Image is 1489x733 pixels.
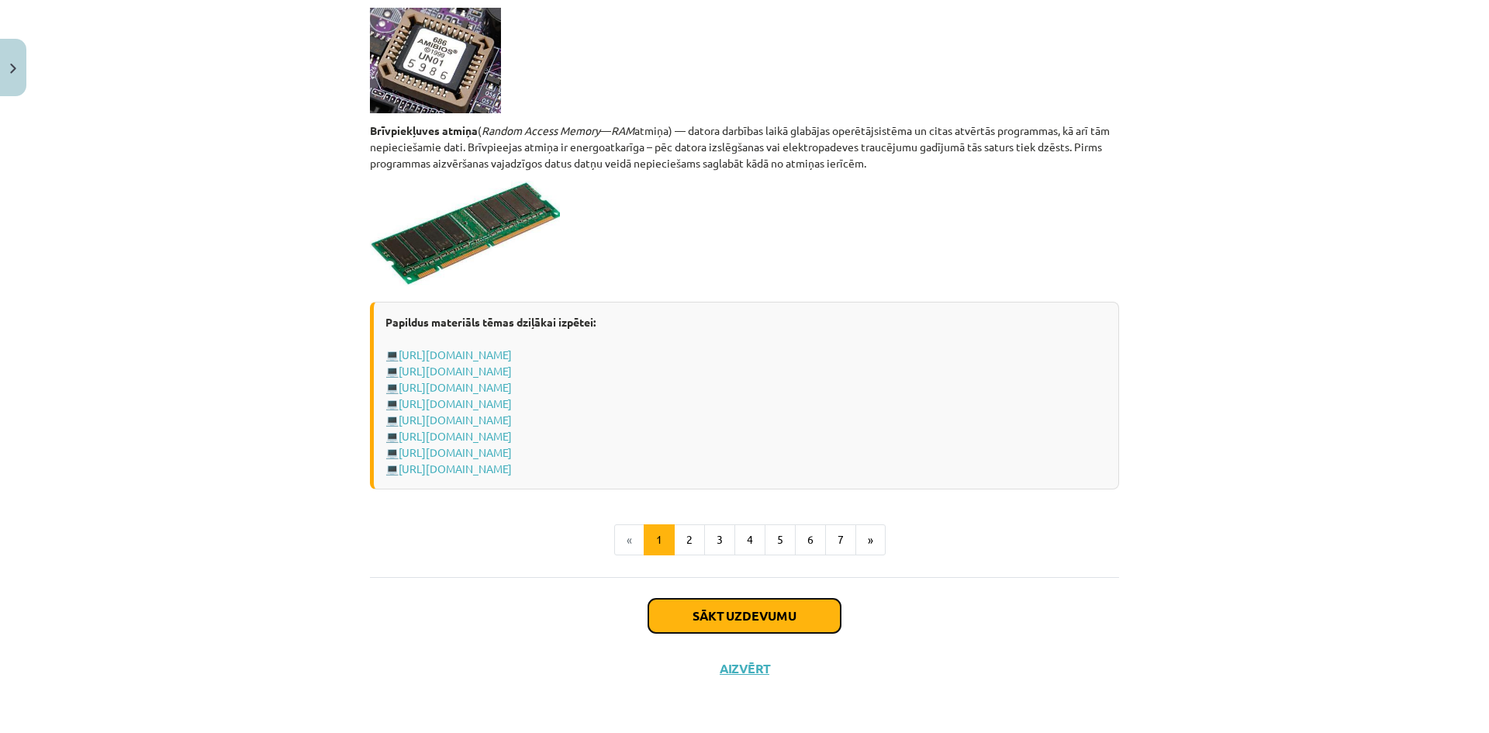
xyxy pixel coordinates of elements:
button: 4 [734,524,765,555]
img: icon-close-lesson-0947bae3869378f0d4975bcd49f059093ad1ed9edebbc8119c70593378902aed.svg [10,64,16,74]
button: 3 [704,524,735,555]
button: 7 [825,524,856,555]
em: RAM [611,123,634,137]
button: Aizvērt [715,661,774,676]
a: [URL][DOMAIN_NAME] [399,347,512,361]
button: 5 [765,524,796,555]
p: ( — atmiņa) — datora darbības laikā glabājas operētājsistēma un citas atvērtās programmas, kā arī... [370,123,1119,171]
em: Random Access Memory [482,123,600,137]
button: 6 [795,524,826,555]
button: 1 [644,524,675,555]
a: [URL][DOMAIN_NAME] [399,396,512,410]
strong: Brīvpiekļuves atmiņa [370,123,478,137]
div: 💻 💻 💻 💻 💻 💻 💻 💻 [370,302,1119,489]
a: [URL][DOMAIN_NAME] [399,364,512,378]
button: » [855,524,886,555]
strong: Papildus materiāls tēmas dziļākai izpētei: [385,315,596,329]
button: 2 [674,524,705,555]
a: [URL][DOMAIN_NAME] [399,429,512,443]
a: [URL][DOMAIN_NAME] [399,462,512,475]
button: Sākt uzdevumu [648,599,841,633]
a: [URL][DOMAIN_NAME] [399,380,512,394]
a: [URL][DOMAIN_NAME] [399,445,512,459]
a: [URL][DOMAIN_NAME] [399,413,512,427]
nav: Page navigation example [370,524,1119,555]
